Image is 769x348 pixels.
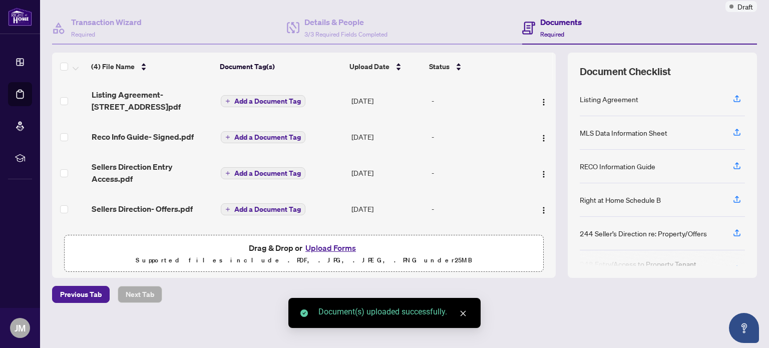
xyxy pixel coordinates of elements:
div: Right at Home Schedule B [580,194,661,205]
span: JM [15,321,26,335]
p: Supported files include .PDF, .JPG, .JPEG, .PNG under 25 MB [71,254,537,266]
h4: Details & People [304,16,388,28]
button: Add a Document Tag [221,95,305,107]
div: RECO Information Guide [580,161,655,172]
button: Upload Forms [302,241,359,254]
span: Add a Document Tag [234,206,301,213]
span: (4) File Name [91,61,135,72]
div: Document(s) uploaded successfully. [318,306,469,318]
span: Drag & Drop orUpload FormsSupported files include .PDF, .JPG, .JPEG, .PNG under25MB [65,235,543,272]
span: plus [225,171,230,176]
button: Logo [536,129,552,145]
button: Add a Document Tag [221,203,305,216]
div: - [432,203,524,214]
span: Add a Document Tag [234,170,301,177]
td: [DATE] [347,153,428,193]
span: Required [540,31,564,38]
span: Required [71,31,95,38]
button: Logo [536,201,552,217]
span: Document Checklist [580,65,671,79]
span: plus [225,207,230,212]
h4: Transaction Wizard [71,16,142,28]
th: (4) File Name [87,53,216,81]
button: Add a Document Tag [221,203,305,215]
span: Draft [737,1,753,12]
img: Logo [540,98,548,106]
img: Logo [540,170,548,178]
span: Previous Tab [60,286,102,302]
span: plus [225,135,230,140]
td: [DATE] [347,193,428,225]
span: plus [225,99,230,104]
td: [DATE] [347,121,428,153]
span: close [460,310,467,317]
th: Upload Date [345,53,425,81]
div: Listing Agreement [580,94,638,105]
span: Add a Document Tag [234,134,301,141]
span: 3/3 Required Fields Completed [304,31,388,38]
button: Add a Document Tag [221,167,305,180]
span: check-circle [300,309,308,317]
div: - [432,167,524,178]
img: logo [8,8,32,26]
th: Status [425,53,525,81]
img: Logo [540,134,548,142]
h4: Documents [540,16,582,28]
span: Upload Date [349,61,390,72]
button: Logo [536,93,552,109]
span: Sellers Direction Entry Access.pdf [92,161,213,185]
a: Close [458,308,469,319]
div: - [432,131,524,142]
button: Logo [536,165,552,181]
span: Listing Agreement-[STREET_ADDRESS]pdf [92,89,213,113]
button: Open asap [729,313,759,343]
span: Drag & Drop or [249,241,359,254]
td: [DATE] [347,81,428,121]
button: Add a Document Tag [221,95,305,108]
div: - [432,95,524,106]
button: Next Tab [118,286,162,303]
span: Add a Document Tag [234,98,301,105]
button: Add a Document Tag [221,167,305,179]
span: Reco Info Guide- Signed.pdf [92,131,194,143]
span: Status [429,61,450,72]
button: Previous Tab [52,286,110,303]
button: Add a Document Tag [221,131,305,143]
img: Logo [540,206,548,214]
th: Document Tag(s) [216,53,345,81]
span: Sellers Direction- Offers.pdf [92,203,193,215]
button: Add a Document Tag [221,131,305,144]
div: MLS Data Information Sheet [580,127,667,138]
div: 244 Seller’s Direction re: Property/Offers [580,228,707,239]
